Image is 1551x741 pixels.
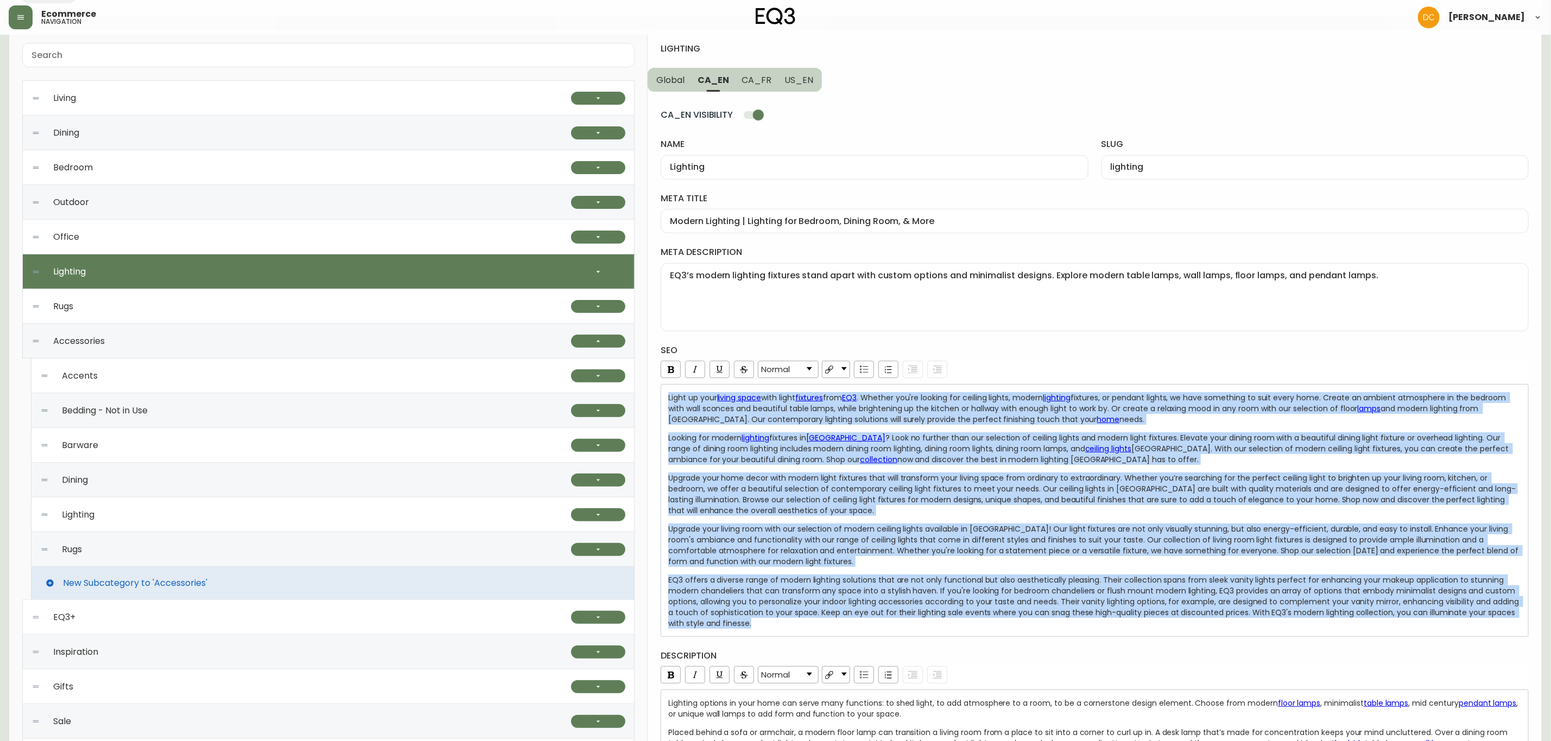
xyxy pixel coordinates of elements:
[852,361,949,378] div: rdw-list-control
[668,392,1508,414] span: fixtures, or pendant lights, we have something to suit every home. Create an ambient atmosphere i...
[661,344,1529,356] h4: seo
[854,361,874,378] div: Unordered
[1409,698,1459,708] span: , mid century
[1043,392,1071,403] a: lighting
[53,682,73,692] span: Gifts
[670,270,1520,324] textarea: EQ3’s modern lighting fixtures stand apart with custom options and minimalist designs. Explore mo...
[53,647,98,657] span: Inspiration
[903,666,923,683] div: Indent
[761,365,790,374] span: Normal
[1097,414,1120,425] a: home
[668,432,742,443] span: Looking for modern
[758,667,818,683] a: Block Type
[842,392,857,403] span: EQ3
[761,670,790,680] span: Normal
[41,18,81,25] h5: navigation
[62,545,82,554] span: Rugs
[668,472,1516,516] span: Upgrade your home decor with modern light fixtures that will transform your living space from ord...
[756,666,820,683] div: rdw-block-control
[661,138,1088,150] label: name
[878,666,898,683] div: Ordered
[53,302,73,311] span: Rugs
[758,361,819,378] div: rdw-dropdown
[62,406,148,416] span: Bedding - Not in Use
[668,523,1521,567] span: Upgrade your living room with our selection of modern ceiling lights available in [GEOGRAPHIC_DAT...
[1448,13,1525,22] span: [PERSON_NAME]
[668,574,1521,629] span: EQ3 offers a diverse range of modern lighting solutions that are not only functional but also aes...
[742,74,772,86] span: CA_FR
[903,361,923,378] div: Indent
[824,392,843,403] span: from
[927,361,947,378] div: Outdent
[41,10,96,18] span: Ecommerce
[668,432,1503,454] span: ? Look no further than our selection of ceiling lights and modern light fixtures. Elevate your di...
[1278,698,1321,708] a: floor lamps
[1101,138,1529,150] label: slug
[685,361,705,378] div: Italic
[820,361,852,378] div: rdw-link-control
[1364,698,1409,708] a: table lamps
[661,109,733,121] span: CA_EN VISIBILITY
[769,432,806,443] span: fixtures in
[860,454,897,465] a: collection
[53,336,105,346] span: Accessories
[53,128,79,138] span: Dining
[854,666,874,683] div: Unordered
[668,698,1520,719] span: , or unique wall lamps to add form and function to your space.
[659,361,1529,381] div: rdw-toolbar
[62,371,98,381] span: Accents
[661,193,1529,205] label: meta title
[62,510,94,520] span: Lighting
[1459,698,1516,708] a: pendant lamps
[758,361,818,378] a: Block Type
[659,666,756,683] div: rdw-inline-control
[53,717,71,726] span: Sale
[53,612,75,622] span: EQ3+
[685,666,705,683] div: Italic
[710,361,730,378] div: Underline
[668,443,1511,465] span: [GEOGRAPHIC_DATA]. With our selection of modern ceiling light fixtures, you can create the perfec...
[53,93,76,103] span: Living
[784,74,813,86] span: US_EN
[668,392,717,403] span: Light up your
[661,361,681,378] div: Bold
[734,666,754,683] div: Strikethrough
[1358,403,1381,414] a: lamps
[1120,414,1145,425] span: needs.
[661,361,1529,637] div: rdw-wrapper
[62,475,88,485] span: Dining
[31,50,625,60] input: Search
[63,578,207,588] span: New Subcategory to 'Accessories'
[878,361,898,378] div: Ordered
[661,650,1529,662] h4: description
[717,392,762,403] a: living space
[710,666,730,683] div: Underline
[806,432,885,443] a: [GEOGRAPHIC_DATA]
[661,246,1529,258] label: meta description
[734,361,754,378] div: Strikethrough
[53,163,93,173] span: Bedroom
[53,232,79,242] span: Office
[668,403,1480,425] span: and modern lighting from [GEOGRAPHIC_DATA]. Our contemporary lighting solutions will surely provi...
[656,74,685,86] span: Global
[661,43,1520,55] h4: lighting
[668,392,1522,629] div: rdw-editor
[795,392,824,403] a: fixtures
[822,361,850,378] div: rdw-dropdown
[1418,7,1440,28] img: 7eb451d6983258353faa3212700b340b
[53,197,89,207] span: Outdoor
[820,666,852,683] div: rdw-link-control
[742,432,770,443] a: lighting
[756,8,796,25] img: logo
[659,666,1529,687] div: rdw-toolbar
[1085,443,1131,454] a: ceiling lights
[668,698,1278,708] span: Lighting options in your home can serve many functions: to shed light, to add atmosphere to a roo...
